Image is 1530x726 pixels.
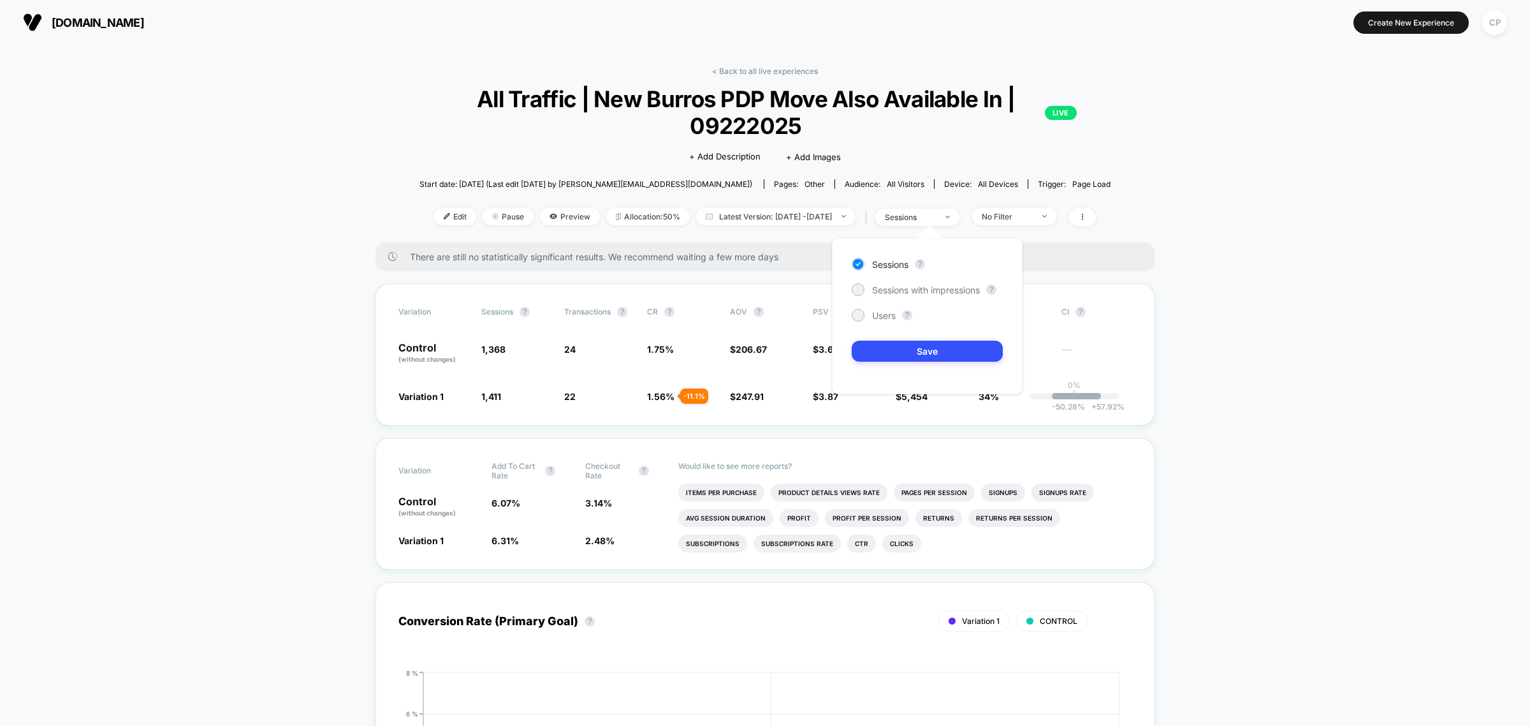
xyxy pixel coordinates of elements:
div: sessions [885,212,936,222]
span: $ [730,344,767,355]
span: 22 [564,391,576,402]
p: | [1073,390,1075,399]
button: ? [639,466,649,476]
span: Pause [483,208,534,225]
span: 6.31 % [492,535,519,546]
li: Signups [981,484,1025,501]
button: ? [545,466,555,476]
span: Page Load [1072,179,1111,189]
span: CI [1061,307,1132,317]
span: Add To Cart Rate [492,461,539,480]
span: Variation 1 [398,391,444,402]
img: Visually logo [23,13,42,32]
p: Control [398,343,469,364]
span: There are still no statistically significant results. We recommend waiting a few more days [410,251,1129,262]
span: All Visitors [887,179,924,189]
li: Profit [780,509,819,527]
span: 3.87 [819,391,838,402]
span: CONTROL [1040,616,1077,626]
li: Pages Per Session [894,484,975,501]
span: Sessions [481,307,513,316]
span: Transactions [564,307,611,316]
img: calendar [706,213,713,219]
li: Clicks [882,535,921,552]
button: ? [754,307,764,317]
span: AOV [730,307,747,316]
button: ? [1075,307,1086,317]
span: + [1091,402,1096,411]
span: Edit [434,208,476,225]
span: -50.28 % [1052,402,1085,411]
span: 57.92 % [1085,402,1125,411]
span: (without changes) [398,509,456,517]
span: --- [1061,346,1132,364]
img: end [1042,215,1047,218]
div: - 11.1 % [680,389,708,404]
button: ? [585,616,595,626]
span: + Add Description [689,151,761,163]
p: Would like to see more reports? [678,461,1132,471]
span: Sessions [872,259,908,270]
li: Subscriptions Rate [754,535,841,552]
span: 6.07 % [492,498,520,508]
div: Trigger: [1038,179,1111,189]
span: All Traffic | New Burros PDP Move Also Available In | 09222025 [453,85,1077,139]
span: 1.56 % [647,391,674,402]
span: 1,411 [481,391,501,402]
span: Allocation: 50% [606,208,690,225]
span: Sessions with impressions [872,285,980,295]
span: Variation [398,307,469,317]
span: 24 [564,344,576,355]
p: Control [398,496,479,518]
li: Subscriptions [678,535,747,552]
span: Users [872,310,896,321]
button: ? [915,259,925,269]
span: $ [813,344,839,355]
li: Product Details Views Rate [771,484,887,501]
span: Variation 1 [962,616,1000,626]
span: 3.63 [819,344,839,355]
div: Pages: [774,179,825,189]
img: end [492,213,499,219]
span: $ [730,391,764,402]
img: end [945,216,950,218]
button: ? [902,310,912,320]
div: CP [1482,10,1507,35]
button: ? [520,307,530,317]
span: 1,368 [481,344,506,355]
button: ? [986,285,996,295]
span: $ [813,391,838,402]
p: 0% [1068,380,1081,390]
span: other [805,179,825,189]
span: 3.14 % [585,498,612,508]
span: (without changes) [398,355,456,363]
button: [DOMAIN_NAME] [19,12,148,33]
span: 2.48 % [585,535,615,546]
span: Latest Version: [DATE] - [DATE] [696,208,856,225]
img: edit [444,213,450,219]
button: CP [1478,10,1511,36]
li: Returns [915,509,962,527]
span: Variation [398,461,469,480]
li: Ctr [847,535,876,552]
button: ? [664,307,674,317]
span: Device: [934,179,1028,189]
div: Audience: [845,179,924,189]
tspan: 8 % [406,669,418,676]
li: Returns Per Session [968,509,1060,527]
img: end [841,215,846,218]
div: No Filter [982,212,1033,221]
li: Signups Rate [1031,484,1094,501]
span: Preview [540,208,600,225]
button: ? [617,307,627,317]
tspan: 6 % [406,709,418,717]
span: PSV [813,307,829,316]
a: < Back to all live experiences [712,66,818,76]
img: rebalance [616,213,621,220]
button: Create New Experience [1353,11,1469,34]
span: 1.75 % [647,344,674,355]
span: + Add Images [786,152,841,162]
span: [DOMAIN_NAME] [52,16,144,29]
span: CR [647,307,658,316]
span: Start date: [DATE] (Last edit [DATE] by [PERSON_NAME][EMAIL_ADDRESS][DOMAIN_NAME]) [419,179,752,189]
